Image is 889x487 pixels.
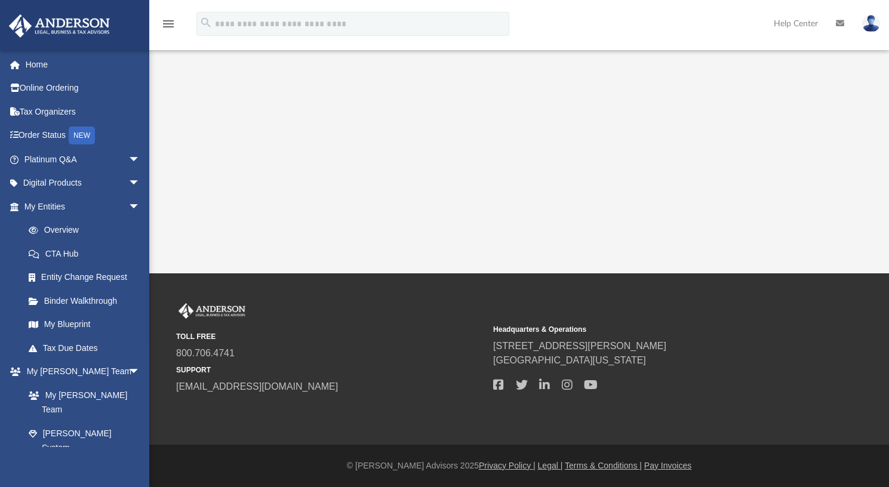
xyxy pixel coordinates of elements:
a: [STREET_ADDRESS][PERSON_NAME] [493,341,666,351]
div: NEW [69,127,95,144]
i: menu [161,17,176,31]
div: © [PERSON_NAME] Advisors 2025 [149,460,889,472]
a: Order StatusNEW [8,124,158,148]
small: SUPPORT [176,365,485,375]
a: Tax Organizers [8,100,158,124]
img: User Pic [862,15,880,32]
a: Pay Invoices [644,461,691,470]
span: arrow_drop_down [128,360,152,384]
a: My [PERSON_NAME] Teamarrow_drop_down [8,360,152,384]
a: Binder Walkthrough [17,289,158,313]
a: Terms & Conditions | [565,461,642,470]
a: 800.706.4741 [176,348,235,358]
a: [GEOGRAPHIC_DATA][US_STATE] [493,355,646,365]
img: Anderson Advisors Platinum Portal [5,14,113,38]
small: Headquarters & Operations [493,324,802,335]
a: My Blueprint [17,313,152,337]
span: arrow_drop_down [128,195,152,219]
a: [PERSON_NAME] System [17,421,152,460]
a: My Entitiesarrow_drop_down [8,195,158,218]
a: CTA Hub [17,242,158,266]
a: Home [8,53,158,76]
a: Privacy Policy | [479,461,536,470]
a: My [PERSON_NAME] Team [17,383,146,421]
span: arrow_drop_down [128,147,152,172]
a: Legal | [538,461,563,470]
a: [EMAIL_ADDRESS][DOMAIN_NAME] [176,381,338,392]
a: Online Ordering [8,76,158,100]
a: menu [161,23,176,31]
small: TOLL FREE [176,331,485,342]
a: Overview [17,218,158,242]
img: Anderson Advisors Platinum Portal [176,303,248,319]
a: Digital Productsarrow_drop_down [8,171,158,195]
a: Platinum Q&Aarrow_drop_down [8,147,158,171]
a: Entity Change Request [17,266,158,289]
a: Tax Due Dates [17,336,158,360]
span: arrow_drop_down [128,171,152,196]
i: search [199,16,213,29]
